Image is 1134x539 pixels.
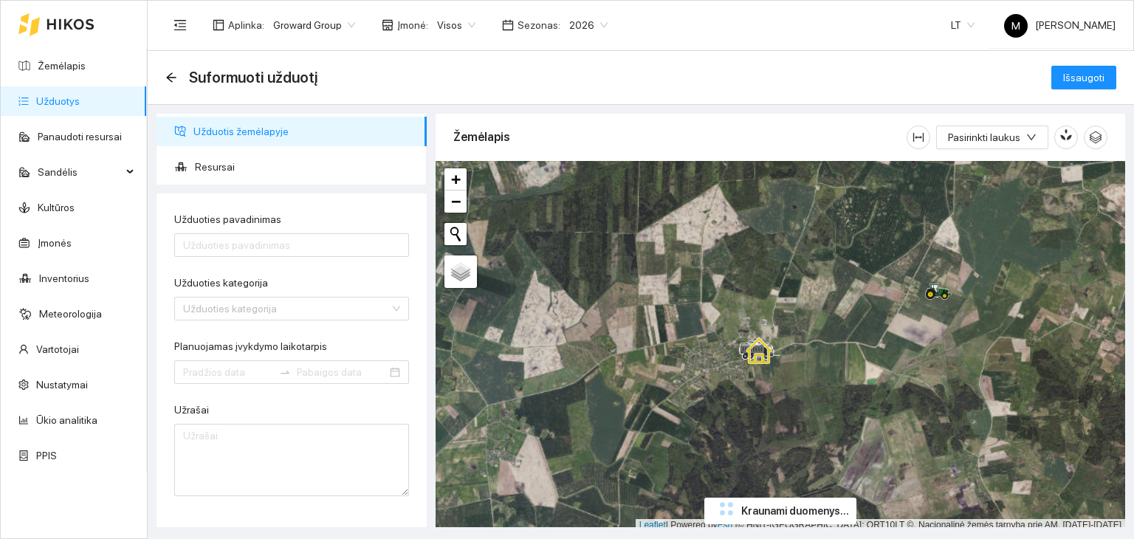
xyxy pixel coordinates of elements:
[1051,66,1116,89] button: Išsaugoti
[718,520,733,530] a: Esri
[444,168,467,190] a: Zoom in
[36,379,88,391] a: Nustatymai
[639,520,666,530] a: Leaflet
[907,131,929,143] span: column-width
[569,14,608,36] span: 2026
[444,223,467,245] button: Initiate a new search
[38,157,122,187] span: Sandėlis
[39,308,102,320] a: Meteorologija
[183,364,273,380] input: Planuojamas įvykdymo laikotarpis
[173,18,187,32] span: menu-fold
[279,366,291,378] span: swap-right
[518,17,560,33] span: Sezonas :
[1063,69,1104,86] span: Išsaugoti
[437,14,475,36] span: Visos
[213,19,224,31] span: layout
[951,14,975,36] span: LT
[382,19,394,31] span: shop
[444,190,467,213] a: Zoom out
[1011,14,1020,38] span: M
[1026,132,1037,144] span: down
[451,170,461,188] span: +
[636,519,1125,532] div: | Powered by © HNIT-[GEOGRAPHIC_DATA]; ORT10LT ©, Nacionalinė žemės tarnyba prie AM, [DATE]-[DATE]
[228,17,264,33] span: Aplinka :
[735,520,738,530] span: |
[165,72,177,84] div: Atgal
[174,212,281,227] label: Užduoties pavadinimas
[936,126,1048,149] button: Pasirinkti laukusdown
[174,402,209,418] label: Užrašai
[39,272,89,284] a: Inventorius
[38,60,86,72] a: Žemėlapis
[165,10,195,40] button: menu-fold
[174,424,409,496] textarea: Užrašai
[38,202,75,213] a: Kultūros
[36,414,97,426] a: Ūkio analitika
[444,255,477,288] a: Layers
[174,233,409,257] input: Užduoties pavadinimas
[189,66,317,89] span: Suformuoti užduotį
[36,450,57,461] a: PPIS
[36,95,80,107] a: Užduotys
[502,19,514,31] span: calendar
[36,343,79,355] a: Vartotojai
[174,275,268,291] label: Užduoties kategorija
[279,366,291,378] span: to
[165,72,177,83] span: arrow-left
[451,192,461,210] span: −
[195,152,415,182] span: Resursai
[397,17,428,33] span: Įmonė :
[193,117,415,146] span: Užduotis žemėlapyje
[174,339,327,354] label: Planuojamas įvykdymo laikotarpis
[273,14,355,36] span: Groward Group
[453,116,907,158] div: Žemėlapis
[1004,19,1116,31] span: [PERSON_NAME]
[183,298,390,320] input: Užduoties kategorija
[38,237,72,249] a: Įmonės
[38,131,122,143] a: Panaudoti resursai
[741,503,849,519] span: Kraunami duomenys...
[297,364,387,380] input: Pabaigos data
[948,129,1020,145] span: Pasirinkti laukus
[907,126,930,149] button: column-width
